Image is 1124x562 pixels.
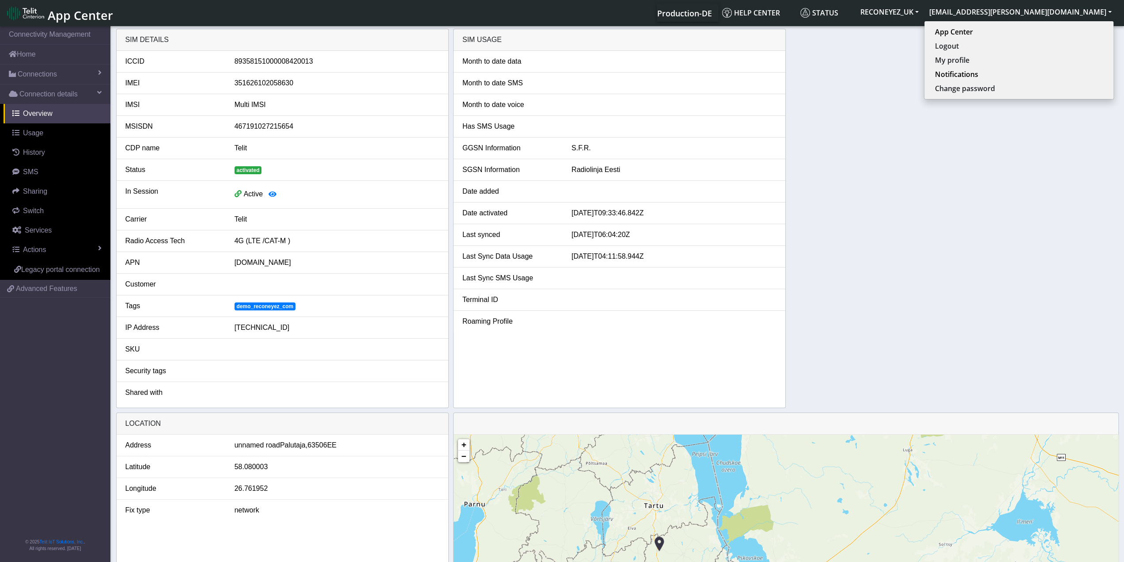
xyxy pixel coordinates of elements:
span: History [23,149,45,156]
button: Change password [924,81,1113,96]
div: 26.761952 [228,483,446,494]
div: Customer [119,279,228,290]
div: Month to date data [456,56,565,67]
span: Usage [23,129,43,137]
div: [DATE]T04:11:58.944Z [565,251,783,262]
div: Radio Access Tech [119,236,228,246]
img: status.svg [800,8,810,18]
div: MSISDN [119,121,228,132]
div: In Session [119,186,228,203]
div: Date activated [456,208,565,218]
div: ICCID [119,56,228,67]
div: Month to date voice [456,99,565,110]
span: Palutaja, [280,440,307,451]
a: Status [797,4,855,22]
span: Legacy portal connection [21,266,100,273]
div: Fix type [119,505,228,516]
div: Telit [228,143,446,153]
div: Carrier [119,214,228,225]
div: Date added [456,186,565,197]
a: Switch [4,201,110,221]
div: Status [119,164,228,175]
button: [EMAIL_ADDRESS][PERSON_NAME][DOMAIN_NAME] [924,4,1117,20]
a: Notifications [935,69,1103,80]
a: App Center [7,4,112,23]
div: 351626102058630 [228,78,446,88]
a: SMS [4,162,110,182]
button: Logout [924,39,1113,53]
span: Overview [23,110,53,117]
div: CDP name [119,143,228,153]
div: Telit [228,214,446,225]
span: unnamed road [235,440,280,451]
span: Advanced Features [16,283,77,294]
div: Latitude [119,462,228,472]
span: Connection details [19,89,78,99]
div: Radiolinja Eesti [565,164,783,175]
span: App Center [48,7,113,23]
div: GGSN Information [456,143,565,153]
div: 467191027215654 [228,121,446,132]
div: Last synced [456,229,565,240]
span: demo_reconeyez_com [235,302,295,310]
div: Longitude [119,483,228,494]
div: Multi IMSI [228,99,446,110]
span: activated [235,166,262,174]
a: Sharing [4,182,110,201]
span: Help center [722,8,780,18]
div: Tags [119,301,228,311]
a: Telit IoT Solutions, Inc. [40,539,84,544]
span: Switch [23,207,44,214]
div: LOCATION [117,413,448,435]
span: Actions [23,246,46,253]
a: Zoom in [458,439,469,451]
a: Actions [4,240,110,260]
div: 89358151000008420013 [228,56,446,67]
a: Usage [4,123,110,143]
a: Zoom out [458,451,469,462]
div: Shared with [119,387,228,398]
div: Address [119,440,228,451]
span: EE [327,440,337,451]
div: Last Sync SMS Usage [456,273,565,283]
div: Security tags [119,366,228,376]
div: SIM details [117,29,448,51]
div: SIM Usage [454,29,785,51]
div: IMEI [119,78,228,88]
div: [DOMAIN_NAME] [228,257,446,268]
button: View session details [263,186,282,203]
div: APN [119,257,228,268]
button: My profile [924,53,1113,67]
img: logo-telit-cinterion-gw-new.png [7,6,44,20]
a: Services [4,221,110,240]
a: History [4,143,110,162]
div: IP Address [119,322,228,333]
span: Active [244,190,263,198]
a: Help center [719,4,797,22]
span: 63506 [307,440,327,451]
a: Your current platform instance [657,4,711,22]
a: App Center [935,27,1103,37]
div: S.F.R. [565,143,783,153]
button: RECONEYEZ_UK [855,4,924,20]
span: Connections [18,69,57,80]
a: Overview [4,104,110,123]
div: Last Sync Data Usage [456,251,565,262]
span: Services [25,226,52,234]
div: IMSI [119,99,228,110]
button: App Center [924,25,1113,39]
div: [DATE]T09:33:46.842Z [565,208,783,218]
span: SMS [23,168,38,176]
div: [TECHNICAL_ID] [228,322,446,333]
div: network [228,505,446,516]
div: Roaming Profile [456,316,565,327]
div: SGSN Information [456,164,565,175]
div: 58.080003 [228,462,446,472]
div: 4G (LTE /CAT-M ) [228,236,446,246]
span: Sharing [23,187,47,195]
span: Status [800,8,838,18]
div: Month to date SMS [456,78,565,88]
div: Has SMS Usage [456,121,565,132]
button: Notifications [924,67,1113,81]
span: Production-DE [657,8,712,19]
